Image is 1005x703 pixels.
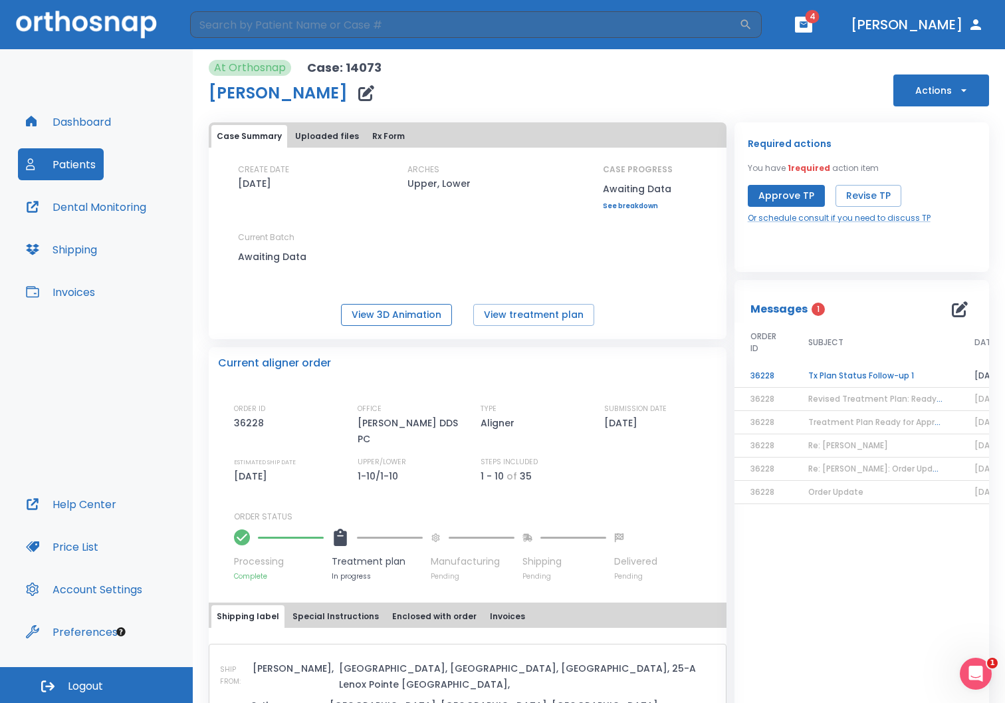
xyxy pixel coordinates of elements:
[750,463,774,474] span: 36228
[16,11,157,38] img: Orthosnap
[750,393,774,404] span: 36228
[407,164,439,176] p: ARCHES
[234,415,269,431] p: 36228
[750,416,774,428] span: 36228
[238,164,289,176] p: CREATE DATE
[290,125,364,148] button: Uploaded files
[603,181,673,197] p: Awaiting Data
[18,106,119,138] button: Dashboard
[987,658,998,668] span: 1
[750,440,774,451] span: 36228
[387,605,482,628] button: Enclosed with order
[974,463,1003,474] span: [DATE]
[238,249,358,265] p: Awaiting Data
[614,555,657,569] p: Delivered
[238,176,271,192] p: [DATE]
[792,364,958,388] td: Tx Plan Status Follow-up 1
[214,60,286,76] p: At Orthosnap
[211,605,724,628] div: tabs
[812,303,825,316] span: 1
[220,664,247,688] p: SHIP FROM:
[115,626,127,638] div: Tooltip anchor
[748,185,825,207] button: Approve TP
[341,304,452,326] button: View 3D Animation
[750,301,808,317] p: Messages
[18,531,106,563] a: Price List
[367,125,410,148] button: Rx Form
[287,605,384,628] button: Special Instructions
[358,415,471,447] p: [PERSON_NAME] DDS PC
[808,486,863,497] span: Order Update
[253,660,334,676] p: [PERSON_NAME],
[836,185,901,207] button: Revise TP
[339,660,715,692] p: [GEOGRAPHIC_DATA], [GEOGRAPHIC_DATA], [GEOGRAPHIC_DATA], 25-A Lenox Pointe [GEOGRAPHIC_DATA],
[481,403,497,415] p: TYPE
[431,571,514,581] p: Pending
[481,468,504,484] p: 1 - 10
[234,456,296,468] p: ESTIMATED SHIP DATE
[431,555,514,569] p: Manufacturing
[604,415,642,431] p: [DATE]
[407,176,471,192] p: Upper, Lower
[18,488,124,520] button: Help Center
[974,337,995,349] span: DATE
[974,486,1003,497] span: [DATE]
[211,605,284,628] button: Shipping label
[788,162,830,174] span: 1 required
[18,276,103,308] button: Invoices
[234,403,265,415] p: ORDER ID
[806,10,820,23] span: 4
[332,571,423,581] p: In progress
[18,233,105,265] button: Shipping
[307,60,382,76] p: Case: 14073
[734,364,792,388] td: 36228
[358,468,403,484] p: 1-10/1-10
[808,393,988,404] span: Revised Treatment Plan: Ready for Approval
[473,304,594,326] button: View treatment plan
[748,162,879,174] p: You have action item
[520,468,532,484] p: 35
[603,202,673,210] a: See breakdown
[209,85,348,101] h1: [PERSON_NAME]
[808,337,843,349] span: SUBJECT
[238,231,358,243] p: Current Batch
[234,571,324,581] p: Complete
[603,164,673,176] p: CASE PROGRESS
[614,571,657,581] p: Pending
[234,555,324,569] p: Processing
[808,440,888,451] span: Re: [PERSON_NAME]
[190,11,739,38] input: Search by Patient Name or Case #
[18,191,154,223] button: Dental Monitoring
[506,468,517,484] p: of
[974,416,1003,428] span: [DATE]
[893,74,989,106] button: Actions
[358,403,382,415] p: OFFICE
[234,511,717,523] p: ORDER STATUS
[750,486,774,497] span: 36228
[845,13,989,37] button: [PERSON_NAME]
[960,658,992,690] iframe: Intercom live chat
[974,440,1003,451] span: [DATE]
[974,393,1003,404] span: [DATE]
[332,555,423,569] p: Treatment plan
[358,456,406,468] p: UPPER/LOWER
[748,212,931,224] a: Or schedule consult if you need to discuss TP
[211,125,724,148] div: tabs
[522,571,606,581] p: Pending
[808,416,954,428] span: Treatment Plan Ready for Approval!
[211,125,287,148] button: Case Summary
[750,331,776,354] span: ORDER ID
[604,403,667,415] p: SUBMISSION DATE
[18,148,104,180] button: Patients
[18,573,150,605] button: Account Settings
[481,456,538,468] p: STEPS INCLUDED
[18,616,126,648] button: Preferences
[485,605,530,628] button: Invoices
